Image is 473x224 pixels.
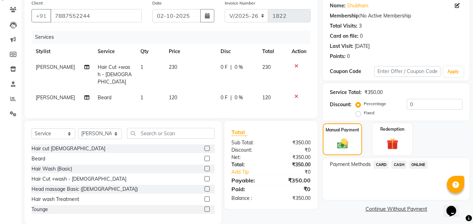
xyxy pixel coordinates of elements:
[444,196,466,217] iframe: chat widget
[258,44,288,59] th: Total
[136,44,165,59] th: Qty
[330,53,346,60] div: Points:
[98,64,132,85] span: Hair Cut +wash - [DEMOGRAPHIC_DATA]
[364,110,374,116] label: Fixed
[380,126,404,132] label: Redemption
[326,127,359,133] label: Manual Payment
[271,146,316,154] div: ₹0
[360,32,363,40] div: 0
[330,101,352,108] div: Discount:
[50,9,142,22] input: Search by Name/Mobile/Email/Code
[140,94,143,101] span: 1
[330,12,462,20] div: No Active Membership
[271,154,316,161] div: ₹350.00
[127,128,215,139] input: Search or Scan
[231,129,248,136] span: Total
[330,43,353,50] div: Last Visit:
[32,155,45,162] div: Beard
[324,205,468,213] a: Continue Without Payment
[32,196,79,203] div: Hair wash Treatment
[359,22,362,30] div: 3
[235,94,243,101] span: 0 %
[271,139,316,146] div: ₹350.00
[32,206,48,213] div: Tounge
[262,94,271,101] span: 120
[32,145,105,152] div: Hair cut [DEMOGRAPHIC_DATA]
[226,185,271,193] div: Paid:
[330,12,360,20] div: Membership:
[364,89,383,96] div: ₹350.00
[226,168,278,176] a: Add Tip
[347,53,350,60] div: 0
[32,175,126,183] div: Hair Cut +wash - [DEMOGRAPHIC_DATA]
[32,44,93,59] th: Stylist
[330,89,362,96] div: Service Total:
[226,154,271,161] div: Net:
[235,64,243,71] span: 0 %
[36,64,75,70] span: [PERSON_NAME]
[271,195,316,202] div: ₹350.00
[226,139,271,146] div: Sub Total:
[271,176,316,185] div: ₹350.00
[330,32,359,40] div: Card on file:
[226,146,271,154] div: Discount:
[443,66,463,77] button: Apply
[216,44,258,59] th: Disc
[169,64,177,70] span: 230
[32,165,72,173] div: Hair Wash (Basic)
[374,66,440,77] input: Enter Offer / Coupon Code
[383,137,402,151] img: _gift.svg
[226,195,271,202] div: Balance :
[330,68,374,75] div: Coupon Code
[140,64,143,70] span: 1
[330,22,357,30] div: Total Visits:
[364,101,386,107] label: Percentage
[230,94,232,101] span: |
[32,186,138,193] div: Head massage Basic ([DEMOGRAPHIC_DATA])
[271,161,316,168] div: ₹350.00
[36,94,75,101] span: [PERSON_NAME]
[330,161,371,168] span: Payment Methods
[330,2,346,9] div: Name:
[230,64,232,71] span: |
[221,64,228,71] span: 0 F
[221,94,228,101] span: 0 F
[226,161,271,168] div: Total:
[98,94,111,101] span: Beard
[409,161,427,169] span: ONLINE
[374,161,389,169] span: CARD
[391,161,406,169] span: CASH
[262,64,271,70] span: 230
[355,43,370,50] div: [DATE]
[165,44,216,59] th: Price
[271,185,316,193] div: ₹0
[287,44,311,59] th: Action
[93,44,136,59] th: Service
[32,31,316,44] div: Services
[334,137,352,150] img: _cash.svg
[32,9,51,22] button: +91
[279,168,316,176] div: ₹0
[169,94,177,101] span: 120
[226,176,271,185] div: Payable:
[347,2,368,9] a: Shubham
